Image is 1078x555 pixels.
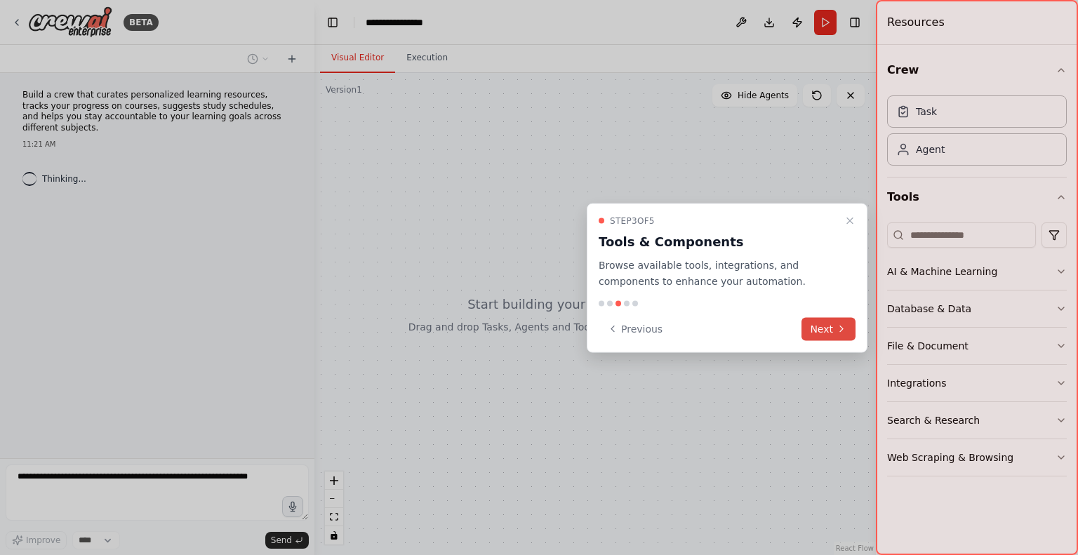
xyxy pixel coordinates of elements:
h3: Tools & Components [599,232,839,252]
p: Browse available tools, integrations, and components to enhance your automation. [599,258,839,290]
button: Previous [599,317,671,340]
span: Step 3 of 5 [610,215,655,227]
button: Hide left sidebar [323,13,342,32]
button: Next [801,317,856,340]
button: Close walkthrough [841,213,858,229]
